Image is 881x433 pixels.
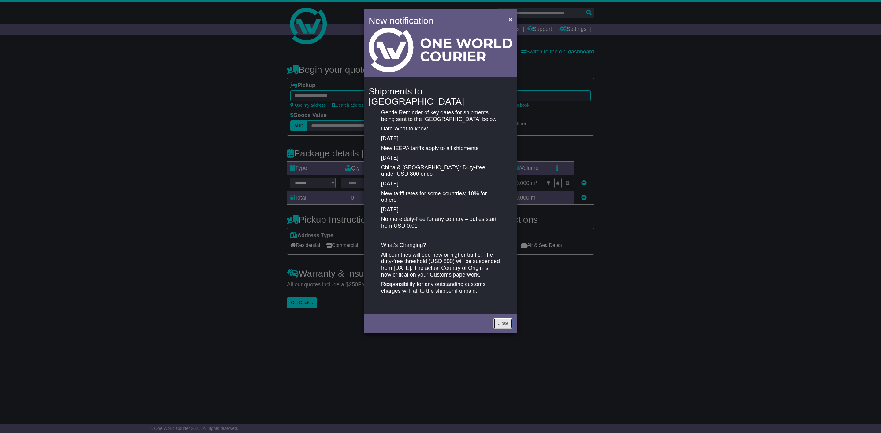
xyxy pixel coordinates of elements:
a: Close [493,318,512,329]
p: Date What to know [381,126,500,132]
p: [DATE] [381,135,500,142]
p: New IEEPA tariffs apply to all shipments [381,145,500,152]
p: All countries will see new or higher tariffs. The duty-free threshold (USD 800) will be suspended... [381,252,500,278]
p: No more duty-free for any country – duties start from USD 0.01 [381,216,500,229]
img: Light [369,28,512,72]
p: What’s Changing? [381,242,500,249]
p: Gentle Reminder of key dates for shipments being sent to the [GEOGRAPHIC_DATA] below [381,109,500,123]
p: New tariff rates for some countries; 10% for others [381,190,500,204]
span: × [509,16,512,23]
p: [DATE] [381,155,500,161]
p: China & [GEOGRAPHIC_DATA]: Duty-free under USD 800 ends [381,164,500,178]
h4: Shipments to [GEOGRAPHIC_DATA] [369,86,512,106]
p: [DATE] [381,207,500,213]
h4: New notification [369,14,500,28]
p: [DATE] [381,181,500,187]
p: Responsibility for any outstanding customs charges will fall to the shipper if unpaid. [381,281,500,294]
button: Close [506,13,515,26]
